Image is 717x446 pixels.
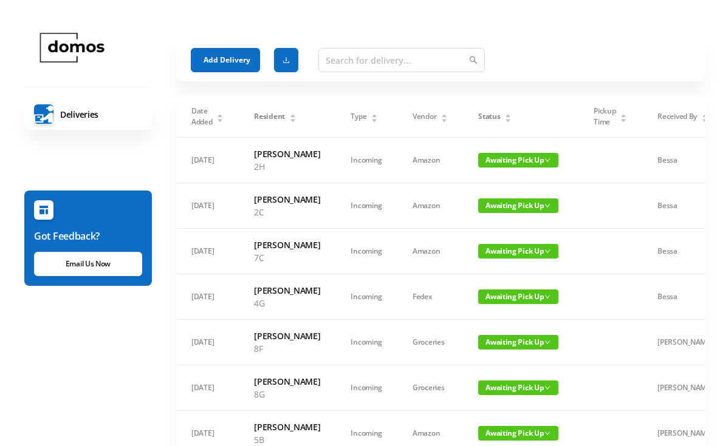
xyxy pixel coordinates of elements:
[544,339,551,345] i: icon: down
[254,421,320,433] h6: [PERSON_NAME]
[335,320,397,365] td: Incoming
[478,111,500,122] span: Status
[397,320,463,365] td: Groceries
[478,198,558,213] span: Awaiting Pick Up
[254,193,320,206] h6: [PERSON_NAME]
[217,117,224,121] i: icon: caret-down
[544,385,551,391] i: icon: down
[176,229,239,274] td: [DATE]
[478,335,558,350] span: Awaiting Pick Up
[505,117,512,121] i: icon: caret-down
[397,138,463,183] td: Amazon
[254,111,285,122] span: Resident
[289,112,296,116] i: icon: caret-up
[441,112,448,116] i: icon: caret-up
[254,388,320,400] p: 8G
[701,112,708,120] div: Sort
[397,365,463,411] td: Groceries
[216,112,224,120] div: Sort
[254,297,320,309] p: 4G
[34,229,142,243] h6: Got Feedback?
[701,117,708,121] i: icon: caret-down
[254,342,320,355] p: 8F
[397,229,463,274] td: Amazon
[335,229,397,274] td: Incoming
[504,112,512,120] div: Sort
[657,111,697,122] span: Received By
[335,183,397,229] td: Incoming
[318,48,485,72] input: Search for delivery...
[176,138,239,183] td: [DATE]
[478,244,558,258] span: Awaiting Pick Up
[620,112,627,120] div: Sort
[620,112,627,116] i: icon: caret-up
[24,98,153,130] a: Deliveries
[254,206,320,218] p: 2C
[34,252,142,276] a: Email Us Now
[176,320,239,365] td: [DATE]
[478,153,558,167] span: Awaiting Pick Up
[176,274,239,320] td: [DATE]
[544,248,551,254] i: icon: down
[505,112,512,116] i: icon: caret-up
[176,183,239,229] td: [DATE]
[478,380,558,395] span: Awaiting Pick Up
[371,112,378,116] i: icon: caret-up
[371,117,378,121] i: icon: caret-down
[469,56,478,64] i: icon: search
[335,274,397,320] td: Incoming
[289,112,297,120] div: Sort
[254,375,320,388] h6: [PERSON_NAME]
[254,238,320,251] h6: [PERSON_NAME]
[544,430,551,436] i: icon: down
[397,183,463,229] td: Amazon
[274,48,298,72] button: icon: download
[289,117,296,121] i: icon: caret-down
[397,274,463,320] td: Fedex
[254,329,320,342] h6: [PERSON_NAME]
[620,117,627,121] i: icon: caret-down
[254,160,320,173] p: 2H
[544,157,551,163] i: icon: down
[176,365,239,411] td: [DATE]
[254,433,320,446] p: 5B
[544,203,551,209] i: icon: down
[191,106,213,127] span: Date Added
[217,112,224,116] i: icon: caret-up
[371,112,378,120] div: Sort
[351,111,366,122] span: Type
[413,111,436,122] span: Vendor
[191,48,260,72] button: Add Delivery
[478,426,558,441] span: Awaiting Pick Up
[335,365,397,411] td: Incoming
[701,112,708,116] i: icon: caret-up
[335,138,397,183] td: Incoming
[441,117,448,121] i: icon: caret-down
[544,294,551,300] i: icon: down
[254,147,320,160] h6: [PERSON_NAME]
[441,112,448,120] div: Sort
[254,284,320,297] h6: [PERSON_NAME]
[594,106,616,127] span: Pickup Time
[478,289,558,304] span: Awaiting Pick Up
[254,251,320,264] p: 7C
